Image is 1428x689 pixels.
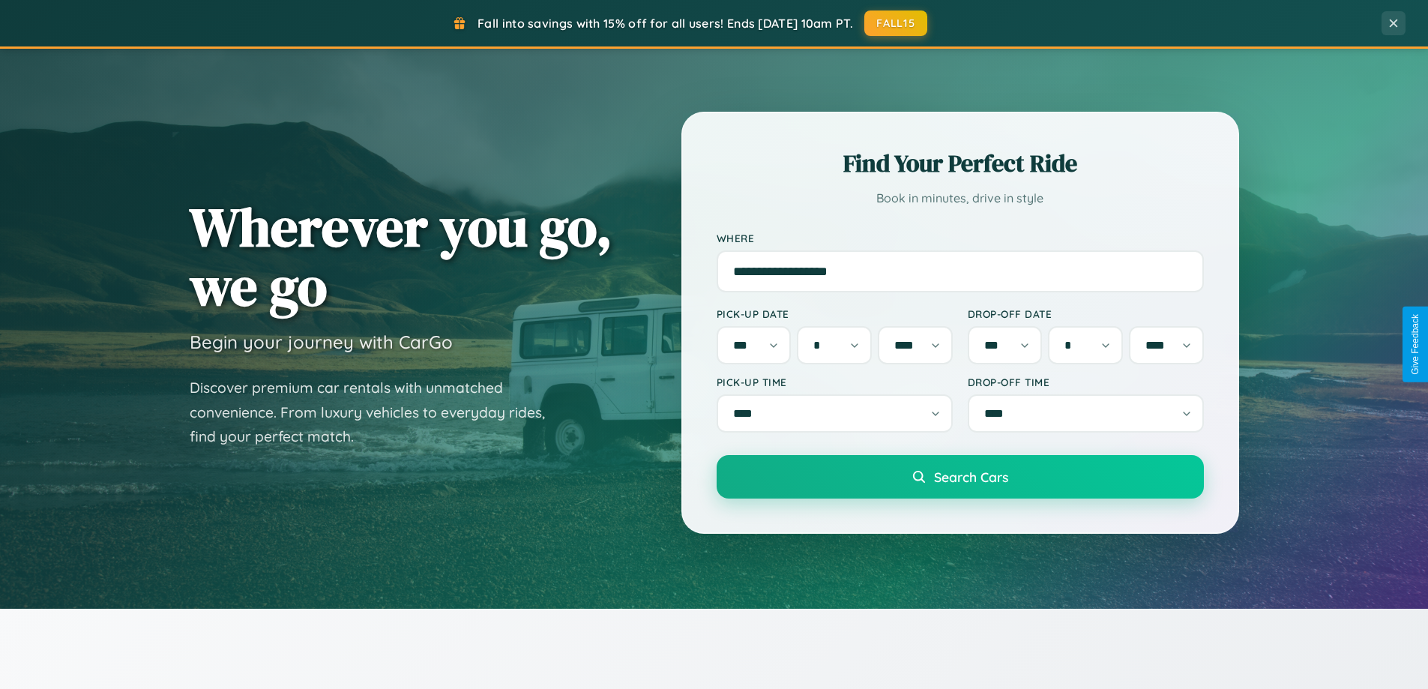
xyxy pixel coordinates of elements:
label: Drop-off Time [968,376,1204,388]
div: Give Feedback [1410,314,1421,375]
span: Fall into savings with 15% off for all users! Ends [DATE] 10am PT. [477,16,853,31]
p: Book in minutes, drive in style [717,187,1204,209]
span: Search Cars [934,469,1008,485]
h1: Wherever you go, we go [190,197,612,316]
label: Where [717,232,1204,244]
label: Drop-off Date [968,307,1204,320]
label: Pick-up Time [717,376,953,388]
p: Discover premium car rentals with unmatched convenience. From luxury vehicles to everyday rides, ... [190,376,564,449]
h2: Find Your Perfect Ride [717,147,1204,180]
h3: Begin your journey with CarGo [190,331,453,353]
button: Search Cars [717,455,1204,499]
button: FALL15 [864,10,927,36]
label: Pick-up Date [717,307,953,320]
